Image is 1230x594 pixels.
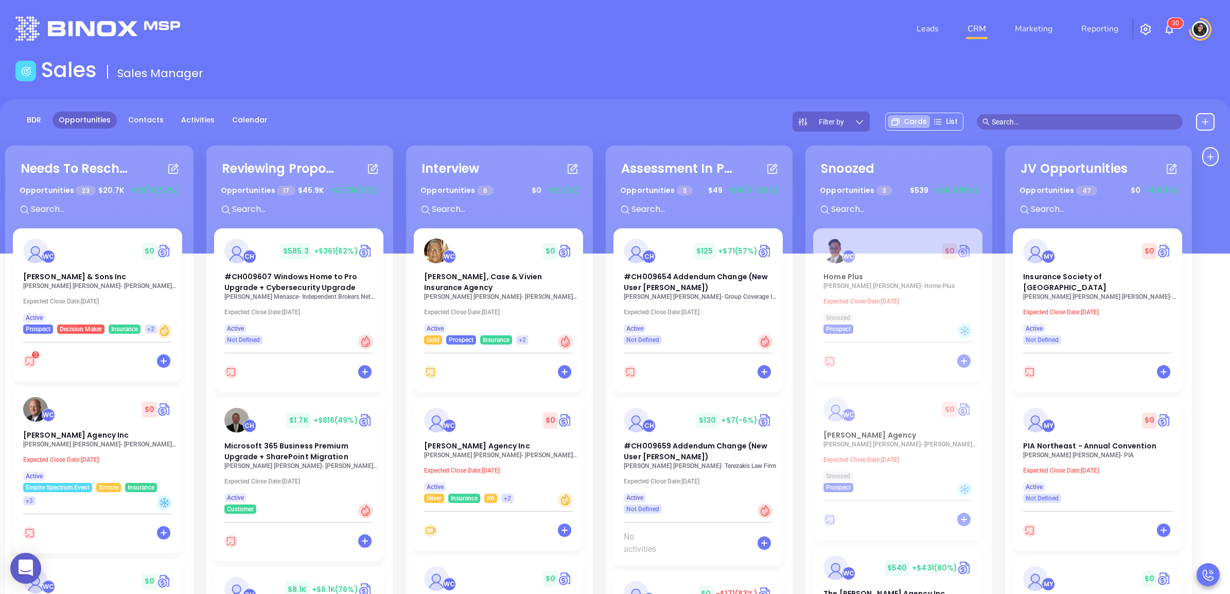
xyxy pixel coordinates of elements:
[1157,412,1172,428] a: Quote
[1172,20,1175,27] span: 3
[624,309,778,316] p: Expected Close Date: [DATE]
[982,118,990,125] span: search
[826,312,850,323] span: Snoozed
[122,112,170,129] a: Contacts
[111,323,138,335] span: Insurance
[1023,441,1156,451] span: PIA Northeast - Annual Convention
[529,183,544,199] span: $ 0
[26,471,43,482] span: Active
[1023,309,1178,316] p: Expected Close Date: [DATE]
[819,118,844,125] span: Filter by
[227,323,244,334] span: Active
[226,112,274,129] a: Calendar
[157,323,172,338] div: Warm
[1020,181,1097,200] p: Opportunities
[424,408,449,433] img: Dreher Agency Inc
[1142,412,1157,428] span: $ 0
[1076,186,1097,195] span: 47
[424,293,578,300] p: Jim Bacino - Lowry-Dunham, Case & Vivien Insurance Agency
[957,323,972,338] div: Cold
[214,228,386,398] div: profileCarla Humber$585.3+$361(62%)Circle dollar#CH009607 Windows Home to Pro Upgrade + Cybersecu...
[642,250,656,263] div: Carla Humber
[358,412,373,428] img: Quote
[1026,493,1059,504] span: Not Defined
[1013,228,1184,398] div: profileMegan Youmans$0Circle dollarInsurance Society of [GEOGRAPHIC_DATA][PERSON_NAME] [PERSON_NA...
[876,186,892,195] span: 3
[358,503,373,518] div: Hot
[842,250,855,263] div: Walter Contreras
[117,65,203,81] span: Sales Manager
[23,569,48,593] img: Schenk & Miles Agency Inc
[358,334,373,349] div: Hot
[424,239,449,263] img: Lowry-Dunham, Case & Vivien Insurance Agency
[1128,183,1143,199] span: $ 0
[224,478,379,485] p: Expected Close Date: [DATE]
[758,412,772,428] a: Quote
[41,58,97,82] h1: Sales
[620,181,693,200] p: Opportunities
[1026,481,1043,493] span: Active
[624,462,778,470] p: George Terezakis - Terezakis Law Firm
[142,243,157,259] span: $ 0
[813,228,982,334] a: profileWalter Contreras$0Circle dollarHome Plus[PERSON_NAME] [PERSON_NAME]- Home PlusExpected Clo...
[823,397,848,422] img: Vitale Agency
[718,246,758,256] span: +$71 (57%)
[157,495,172,510] div: Cold
[758,243,772,259] a: Quote
[1013,398,1182,503] a: profileMegan Youmans$0Circle dollarPIA Northeast - Annual Convention[PERSON_NAME] [PERSON_NAME]- ...
[424,467,578,474] p: Expected Close Date: [DATE]
[1175,20,1179,27] span: 0
[314,246,358,256] span: +$361 (62%)
[624,478,778,485] p: Expected Close Date: [DATE]
[957,402,972,417] img: Quote
[1192,21,1208,38] img: user
[1023,293,1178,300] p: Ann Marie Snyder - Insurance Society of Philadelphia
[222,159,335,178] div: Reviewing Proposal
[280,243,311,259] span: $ 585.3
[942,402,957,418] span: $ 0
[431,203,585,216] input: Search...
[1023,452,1178,459] p: Kimberly Zielinski - PIA
[558,334,573,349] div: Hot
[487,493,495,504] span: PA
[1011,19,1057,39] a: Marketing
[128,482,154,493] span: Insurance
[227,492,244,503] span: Active
[21,159,134,178] div: Needs To Reschedule
[427,481,444,493] span: Active
[504,493,511,504] span: +2
[826,482,851,493] span: Prospect
[1023,272,1106,293] span: Insurance Society of Philadelphia
[99,482,118,493] span: Bronze
[427,493,442,504] span: Silver
[706,183,725,199] span: $ 49
[1023,467,1178,474] p: Expected Close Date: [DATE]
[26,323,50,335] span: Prospect
[26,495,33,507] span: +3
[957,243,972,259] img: Quote
[451,493,478,504] span: Insurance
[613,398,783,514] a: profileCarla Humber$130+$7(-6%)Circle dollar#CH009659 Addendum Change (New User [PERSON_NAME])[PE...
[157,243,172,259] a: Quote
[823,282,978,290] p: Luis Lleshi - Home Plus
[1157,243,1172,259] img: Quote
[826,323,851,335] span: Prospect
[1042,250,1055,263] div: Megan Youmans
[295,183,326,199] span: $ 45.9K
[443,250,456,263] div: Walter Contreras
[1021,159,1128,178] div: JV Opportunities
[1023,408,1048,433] img: PIA Northeast - Annual Convention
[224,462,379,470] p: Allan Kaplan - Kaplan Insurance
[1163,23,1175,35] img: iconNotification
[543,243,558,259] span: $ 0
[96,183,127,199] span: $ 20.7K
[23,272,126,282] span: Dan L Tillman & Sons Inc
[477,186,494,195] span: 6
[1026,334,1059,346] span: Not Defined
[626,334,659,346] span: Not Defined
[243,419,256,433] div: Carla Humber
[696,412,718,428] span: $ 130
[558,412,573,428] img: Quote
